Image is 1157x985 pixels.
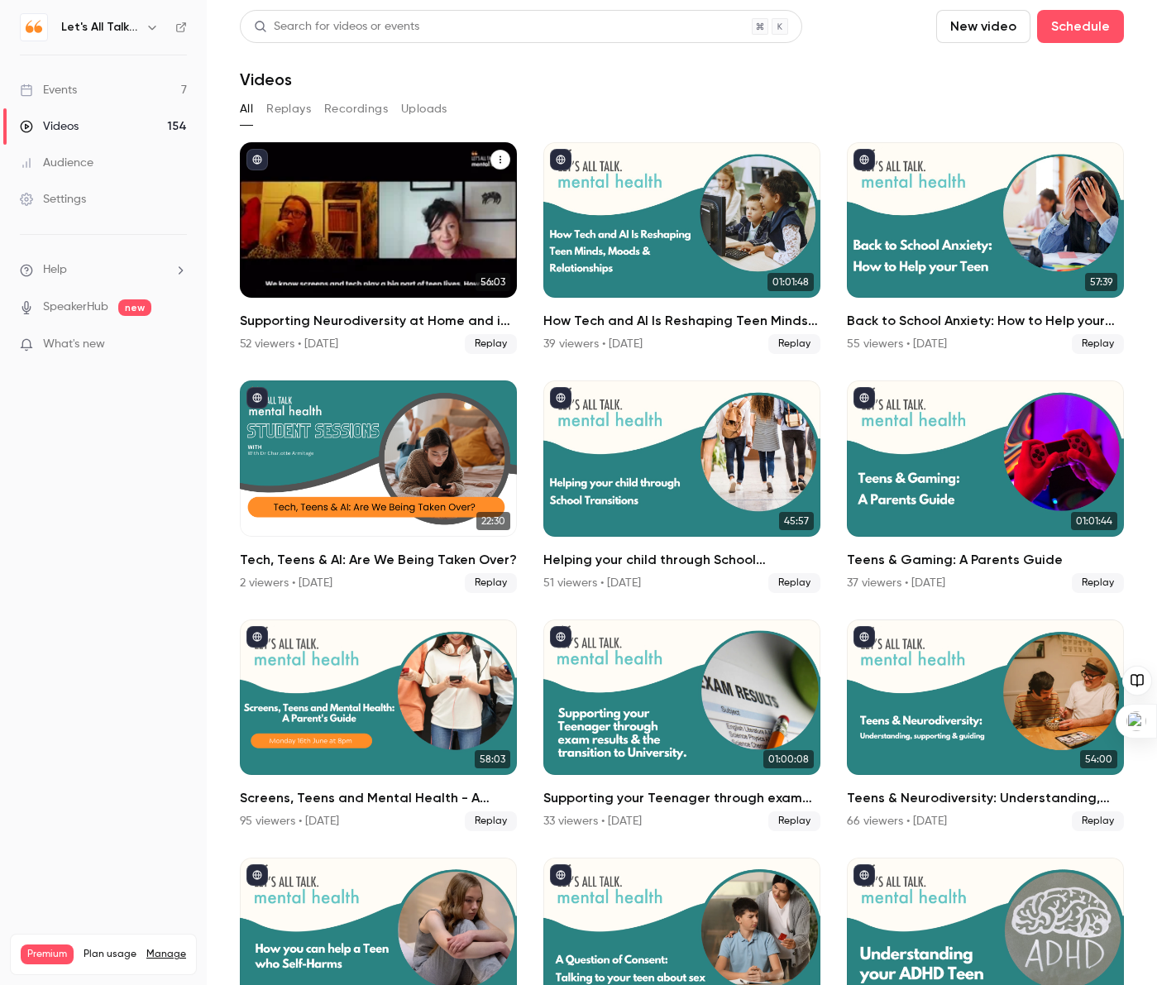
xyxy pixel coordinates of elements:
span: 58:03 [475,750,510,768]
li: Tech, Teens & AI: Are We Being Taken Over? [240,380,517,592]
span: 01:00:08 [763,750,814,768]
span: Replay [768,334,820,354]
button: published [853,864,875,886]
span: 22:30 [476,512,510,530]
span: Replay [768,573,820,593]
div: Events [20,82,77,98]
li: Supporting Neurodiversity at Home and in School [240,142,517,354]
button: published [853,149,875,170]
span: Help [43,261,67,279]
button: published [246,864,268,886]
div: Search for videos or events [254,18,419,36]
h2: Back to School Anxiety: How to Help your Teen [847,311,1124,331]
div: 55 viewers • [DATE] [847,336,947,352]
span: Replay [1072,811,1124,831]
div: 2 viewers • [DATE] [240,575,332,591]
h2: Screens, Teens and Mental Health - A Parent's guide [240,788,517,808]
button: published [550,864,571,886]
iframe: Noticeable Trigger [167,337,187,352]
li: Teens & Neurodiversity: Understanding, supporting & guiding [847,619,1124,831]
li: Supporting your Teenager through exam results & the transition to University. [543,619,820,831]
button: Uploads [401,96,447,122]
div: 95 viewers • [DATE] [240,813,339,830]
div: Videos [20,118,79,135]
li: help-dropdown-opener [20,261,187,279]
button: published [550,626,571,648]
button: Replays [266,96,311,122]
a: 58:03Screens, Teens and Mental Health - A Parent's guide95 viewers • [DATE]Replay [240,619,517,831]
h2: Supporting your Teenager through exam results & the transition to University. [543,788,820,808]
button: published [246,387,268,409]
span: 56:03 [476,273,510,291]
span: Premium [21,944,74,964]
img: Let's All Talk Mental Health [21,14,47,41]
div: 52 viewers • [DATE] [240,336,338,352]
span: 01:01:44 [1071,512,1117,530]
h2: How Tech and AI Is Reshaping Teen Minds, Moods & Relationships [543,311,820,331]
div: 51 viewers • [DATE] [543,575,641,591]
div: 37 viewers • [DATE] [847,575,945,591]
li: Screens, Teens and Mental Health - A Parent's guide [240,619,517,831]
a: 45:57Helping your child through School Transitions51 viewers • [DATE]Replay [543,380,820,592]
span: What's new [43,336,105,353]
span: 54:00 [1080,750,1117,768]
button: published [246,149,268,170]
div: 39 viewers • [DATE] [543,336,643,352]
span: Replay [465,811,517,831]
button: published [550,149,571,170]
span: Replay [465,573,517,593]
span: Replay [768,811,820,831]
span: Replay [1072,573,1124,593]
a: 01:00:08Supporting your Teenager through exam results & the transition to University.33 viewers •... [543,619,820,831]
li: Teens & Gaming: A Parents Guide [847,380,1124,592]
button: New video [936,10,1030,43]
span: 01:01:48 [767,273,814,291]
span: new [118,299,151,316]
h2: Tech, Teens & AI: Are We Being Taken Over? [240,550,517,570]
li: Back to School Anxiety: How to Help your Teen [847,142,1124,354]
li: Helping your child through School Transitions [543,380,820,592]
a: 56:03Supporting Neurodiversity at Home and in School52 viewers • [DATE]Replay [240,142,517,354]
h2: Teens & Neurodiversity: Understanding, supporting & guiding [847,788,1124,808]
div: 33 viewers • [DATE] [543,813,642,830]
a: 01:01:44Teens & Gaming: A Parents Guide37 viewers • [DATE]Replay [847,380,1124,592]
span: Replay [1072,334,1124,354]
button: Recordings [324,96,388,122]
button: published [550,387,571,409]
a: 57:39Back to School Anxiety: How to Help your Teen55 viewers • [DATE]Replay [847,142,1124,354]
div: Settings [20,191,86,208]
a: 22:30Tech, Teens & AI: Are We Being Taken Over?2 viewers • [DATE]Replay [240,380,517,592]
h2: Helping your child through School Transitions [543,550,820,570]
section: Videos [240,10,1124,975]
button: published [853,387,875,409]
span: Replay [465,334,517,354]
button: published [853,626,875,648]
span: 57:39 [1085,273,1117,291]
h2: Supporting Neurodiversity at Home and in School [240,311,517,331]
h6: Let's All Talk Mental Health [61,19,139,36]
div: 66 viewers • [DATE] [847,813,947,830]
span: 45:57 [779,512,814,530]
li: How Tech and AI Is Reshaping Teen Minds, Moods & Relationships [543,142,820,354]
a: 54:00Teens & Neurodiversity: Understanding, supporting & guiding66 viewers • [DATE]Replay [847,619,1124,831]
a: 01:01:48How Tech and AI Is Reshaping Teen Minds, Moods & Relationships39 viewers • [DATE]Replay [543,142,820,354]
a: SpeakerHub [43,299,108,316]
button: published [246,626,268,648]
span: Plan usage [84,948,136,961]
div: Audience [20,155,93,171]
h1: Videos [240,69,292,89]
a: Manage [146,948,186,961]
h2: Teens & Gaming: A Parents Guide [847,550,1124,570]
button: All [240,96,253,122]
button: Schedule [1037,10,1124,43]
